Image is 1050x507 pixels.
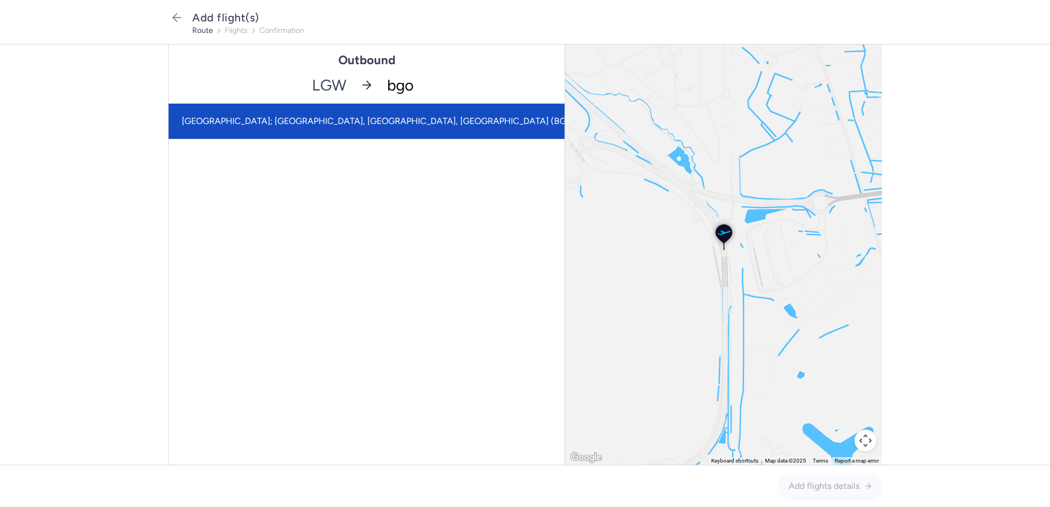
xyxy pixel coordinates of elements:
span: LGW [169,67,353,103]
span: Add flight(s) [192,11,259,24]
a: Report a map error [835,458,879,464]
button: confirmation [259,26,304,35]
input: -searchbox [381,67,565,103]
button: Add flights details [779,474,882,498]
h1: Outbound [338,53,395,67]
span: [GEOGRAPHIC_DATA]; [GEOGRAPHIC_DATA], [GEOGRAPHIC_DATA], [GEOGRAPHIC_DATA] (BGO) [182,116,576,126]
a: Terms [813,458,828,464]
button: Map camera controls [854,430,876,452]
button: flights [225,26,248,35]
button: route [192,26,213,35]
button: Keyboard shortcuts [711,457,758,465]
span: Map data ©2025 [765,458,806,464]
a: Open this area in Google Maps (opens a new window) [568,454,604,461]
img: Google [568,450,604,465]
span: Add flights details [789,481,859,491]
